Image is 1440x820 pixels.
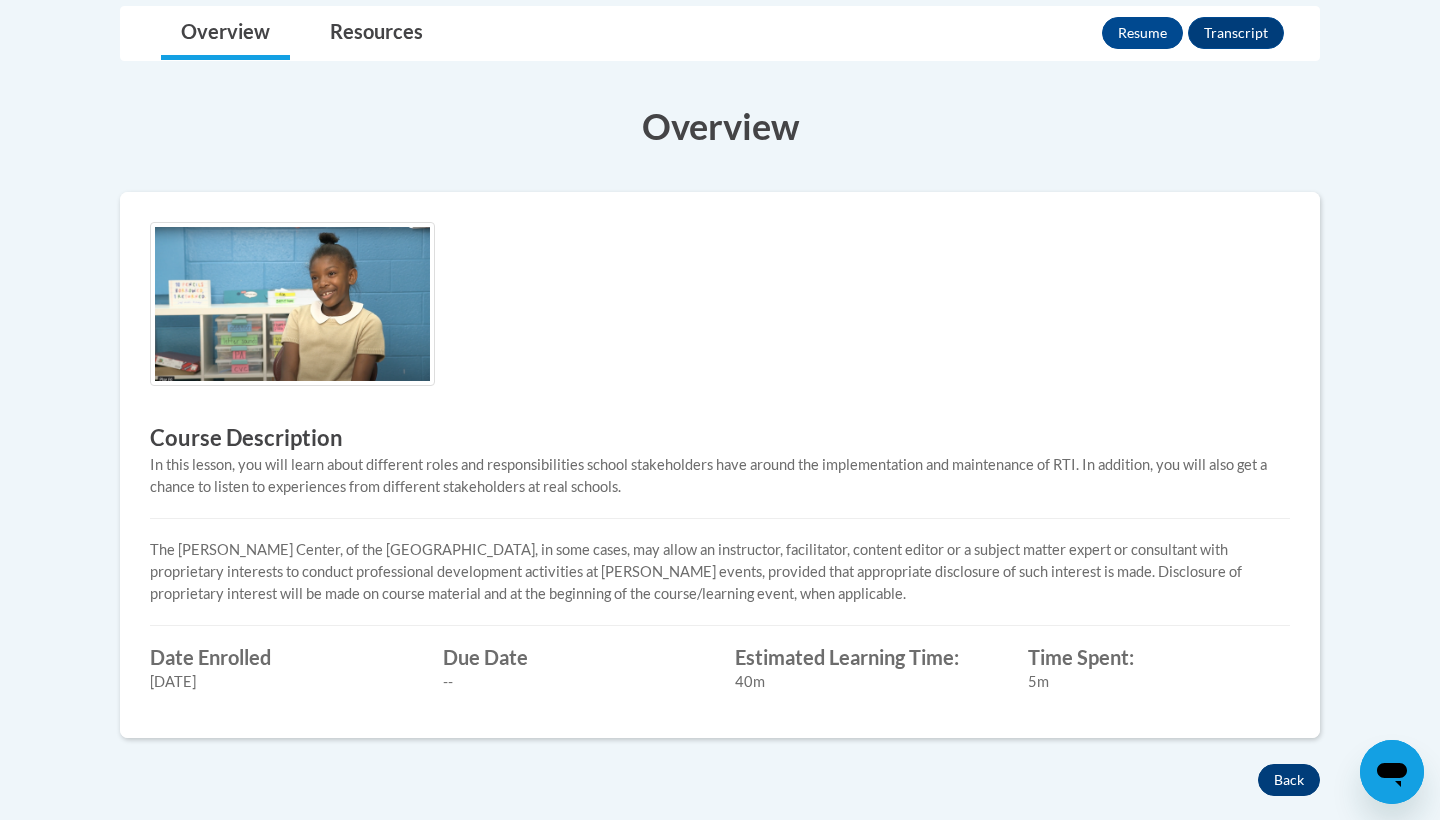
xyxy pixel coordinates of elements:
div: 40m [735,671,998,693]
div: In this lesson, you will learn about different roles and responsibilities school stakeholders hav... [150,454,1290,498]
button: Transcript [1188,17,1284,49]
label: Due Date [443,646,706,668]
button: Back [1258,764,1320,796]
label: Estimated Learning Time: [735,646,998,668]
div: 5m [1028,671,1291,693]
a: Overview [161,7,290,60]
div: -- [443,671,706,693]
label: Date Enrolled [150,646,413,668]
a: Resources [310,7,443,60]
h3: Overview [120,101,1320,151]
h3: Course Description [150,423,1290,454]
label: Time Spent: [1028,646,1291,668]
iframe: Button to launch messaging window [1360,740,1424,804]
button: Resume [1102,17,1183,49]
img: Course logo image [150,222,435,387]
div: [DATE] [150,671,413,693]
p: The [PERSON_NAME] Center, of the [GEOGRAPHIC_DATA], in some cases, may allow an instructor, facil... [150,539,1290,605]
